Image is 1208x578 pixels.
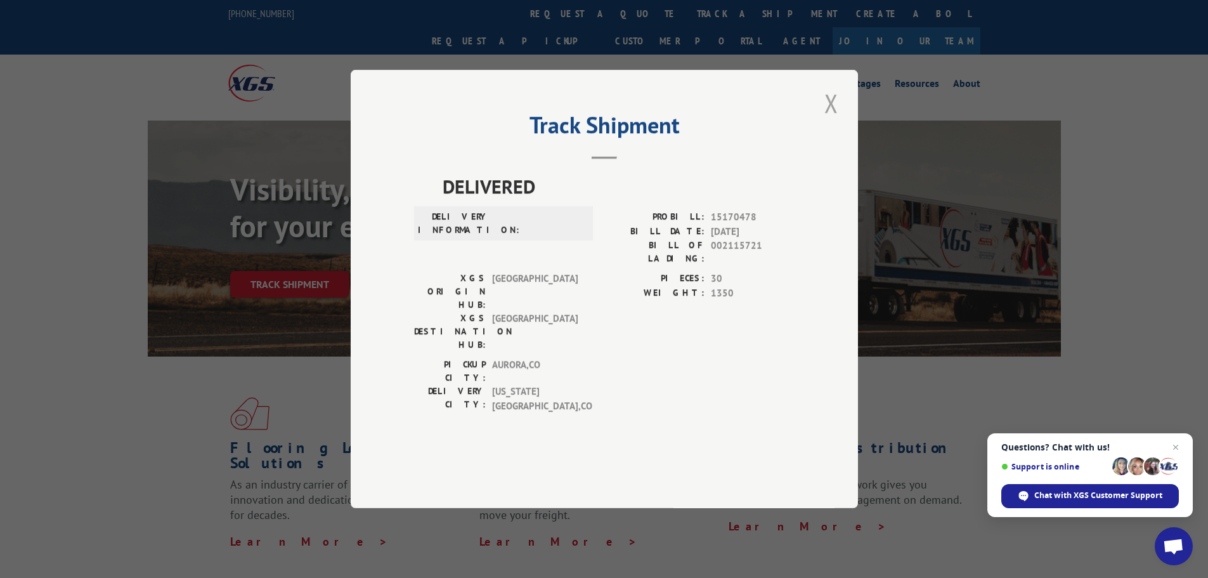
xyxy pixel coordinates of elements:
[414,312,486,351] label: XGS DESTINATION HUB:
[1001,442,1179,452] span: Questions? Chat with us!
[711,286,795,301] span: 1350
[1034,490,1162,501] span: Chat with XGS Customer Support
[414,116,795,140] h2: Track Shipment
[604,239,705,265] label: BILL OF LADING:
[711,225,795,239] span: [DATE]
[492,358,578,384] span: AURORA , CO
[711,210,795,225] span: 15170478
[443,172,795,200] span: DELIVERED
[414,358,486,384] label: PICKUP CITY:
[604,272,705,286] label: PIECES:
[604,210,705,225] label: PROBILL:
[1001,484,1179,508] span: Chat with XGS Customer Support
[604,286,705,301] label: WEIGHT:
[821,86,842,121] button: Close modal
[492,272,578,312] span: [GEOGRAPHIC_DATA]
[1001,462,1108,471] span: Support is online
[492,384,578,413] span: [US_STATE][GEOGRAPHIC_DATA] , CO
[414,272,486,312] label: XGS ORIGIN HUB:
[711,272,795,286] span: 30
[604,225,705,239] label: BILL DATE:
[1155,527,1193,565] a: Open chat
[414,384,486,413] label: DELIVERY CITY:
[492,312,578,351] span: [GEOGRAPHIC_DATA]
[711,239,795,265] span: 002115721
[418,210,490,237] label: DELIVERY INFORMATION:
